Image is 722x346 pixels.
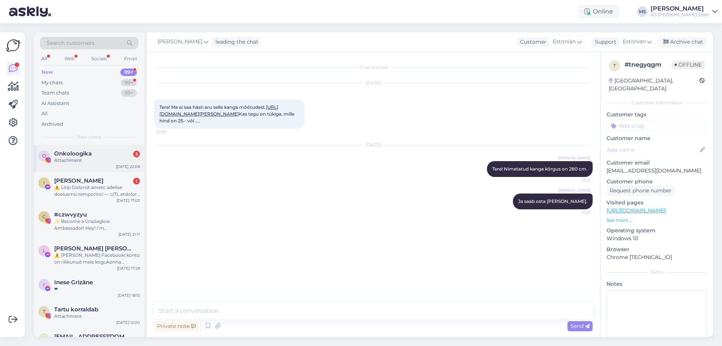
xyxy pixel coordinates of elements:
[54,333,132,340] span: y77@list.ru
[607,111,707,119] p: Customer tags
[651,12,709,18] div: AS [PERSON_NAME] Eesti
[43,248,46,253] span: L
[607,120,707,131] input: Add a tag
[77,134,101,140] span: New chats
[54,252,140,265] div: ⚠️ [PERSON_NAME] Facebooki konto on rikkunud meie kogukonna standardeid. Meie süsteem on saanud p...
[121,79,137,87] div: 99+
[118,293,140,298] div: [DATE] 18:15
[154,64,593,71] div: Chat started
[116,164,140,169] div: [DATE] 22:08
[117,198,140,203] div: [DATE] 17:03
[159,104,296,123] span: Tere! Ma ei saa hästi aru selle kanga mõõtudest. Kas tegu on tükiga, mille hind on 25.- või ....
[120,69,137,76] div: 99+
[41,69,53,76] div: New
[607,178,707,186] p: Customer phone
[607,245,707,253] p: Browser
[570,323,590,329] span: Send
[607,146,698,154] input: Add name
[43,180,45,186] span: I
[133,178,140,184] div: 1
[562,210,590,215] span: 11:23
[42,153,46,159] span: O
[41,79,63,87] div: My chats
[607,186,675,196] div: Request phone number
[123,54,138,64] div: Email
[41,120,63,128] div: Archived
[117,265,140,271] div: [DATE] 17:28
[6,38,20,53] img: Askly Logo
[156,129,185,135] span: 22:57
[42,336,46,341] span: y
[54,306,98,313] span: Tartu korraldab
[54,150,92,157] span: Onkoloogika
[562,177,590,183] span: 11:23
[63,54,76,64] div: Web
[607,280,707,288] p: Notes
[54,218,140,232] div: ✨ Become a Graziaglow Ambassador! Hey! I’m [PERSON_NAME] from Graziaglow 👋 – the go-to eyewear br...
[607,253,707,261] p: Chrome [TECHNICAL_ID]
[607,235,707,242] p: Windows 10
[607,159,707,167] p: Customer email
[607,99,707,106] div: Customer information
[623,38,646,46] span: Estonian
[578,5,619,18] div: Online
[54,286,140,293] div: ❤
[54,245,132,252] span: Lordo Alder
[43,309,46,314] span: T
[553,38,576,46] span: Estonian
[558,155,590,161] span: [PERSON_NAME]
[121,89,137,97] div: 99+
[47,39,94,47] span: Search customers
[517,38,546,46] div: Customer
[40,54,49,64] div: All
[54,313,140,320] div: Attachment
[607,227,707,235] p: Operating system
[607,167,707,175] p: [EMAIL_ADDRESS][DOMAIN_NAME]
[212,38,258,46] div: leading the chat
[592,38,616,46] div: Support
[41,89,69,97] div: Team chats
[607,207,666,214] a: [URL][DOMAIN_NAME]
[41,100,69,107] div: AI Assistant
[54,184,140,198] div: ⚠️ Lōip Dolorsit ametc ad̄elīse doeiusmo temporinci — UTL etdolore magnaa. # E.117819 Admin ven...
[116,320,140,325] div: [DATE] 12:00
[607,199,707,207] p: Visited pages
[54,177,103,184] span: ILomjota OGrand
[607,134,707,142] p: Customer name
[613,63,616,69] span: t
[54,279,93,286] span: Inese Grizāne
[672,61,705,69] span: Offline
[42,214,46,219] span: c
[659,37,706,47] div: Archive chat
[637,6,648,17] div: MS
[43,282,45,287] span: I
[651,6,717,18] a: [PERSON_NAME]AS [PERSON_NAME] Eesti
[54,211,87,218] span: #czwvyzyu
[558,187,590,193] span: [PERSON_NAME]
[154,142,593,148] div: [DATE]
[154,80,593,87] div: [DATE]
[625,60,672,69] div: # tnegyqgm
[41,110,48,117] div: All
[651,6,709,12] div: [PERSON_NAME]
[118,232,140,237] div: [DATE] 21:11
[609,77,699,93] div: [GEOGRAPHIC_DATA], [GEOGRAPHIC_DATA]
[154,321,199,331] div: Private note
[518,198,587,204] span: Ja saab osta [PERSON_NAME].
[607,269,707,276] div: Extra
[607,217,707,224] p: See more ...
[133,151,140,157] div: 3
[90,54,108,64] div: Socials
[492,166,587,172] span: Tere! Nimetatud kanga kõrgus on 280 cm.
[158,38,202,46] span: [PERSON_NAME]
[54,157,140,164] div: Attachment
